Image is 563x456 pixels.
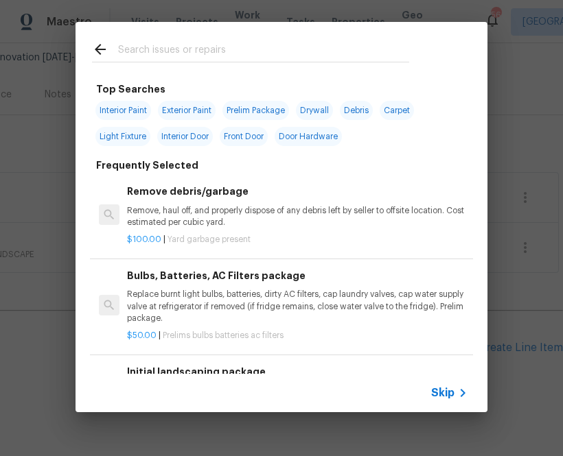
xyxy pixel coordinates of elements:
h6: Bulbs, Batteries, AC Filters package [127,268,468,283]
span: Exterior Paint [158,101,216,120]
span: Carpet [380,101,414,120]
p: Remove, haul off, and properly dispose of any debris left by seller to offsite location. Cost est... [127,205,468,228]
span: Prelim Package [222,101,289,120]
p: | [127,234,468,245]
input: Search issues or repairs [118,41,409,62]
span: Drywall [296,101,333,120]
span: Skip [431,386,455,400]
span: Door Hardware [275,127,342,146]
span: Light Fixture [95,127,150,146]
span: $50.00 [127,331,157,339]
h6: Frequently Selected [96,158,198,173]
span: Yard garbage present [168,235,251,243]
span: Front Door [220,127,268,146]
span: $100.00 [127,235,161,243]
h6: Remove debris/garbage [127,184,468,199]
h6: Top Searches [96,82,165,97]
p: | [127,330,468,341]
span: Interior Paint [95,101,151,120]
span: Prelims bulbs batteries ac filters [163,331,284,339]
span: Interior Door [157,127,213,146]
p: Replace burnt light bulbs, batteries, dirty AC filters, cap laundry valves, cap water supply valv... [127,289,468,324]
span: Debris [340,101,373,120]
h6: Initial landscaping package [127,364,468,379]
